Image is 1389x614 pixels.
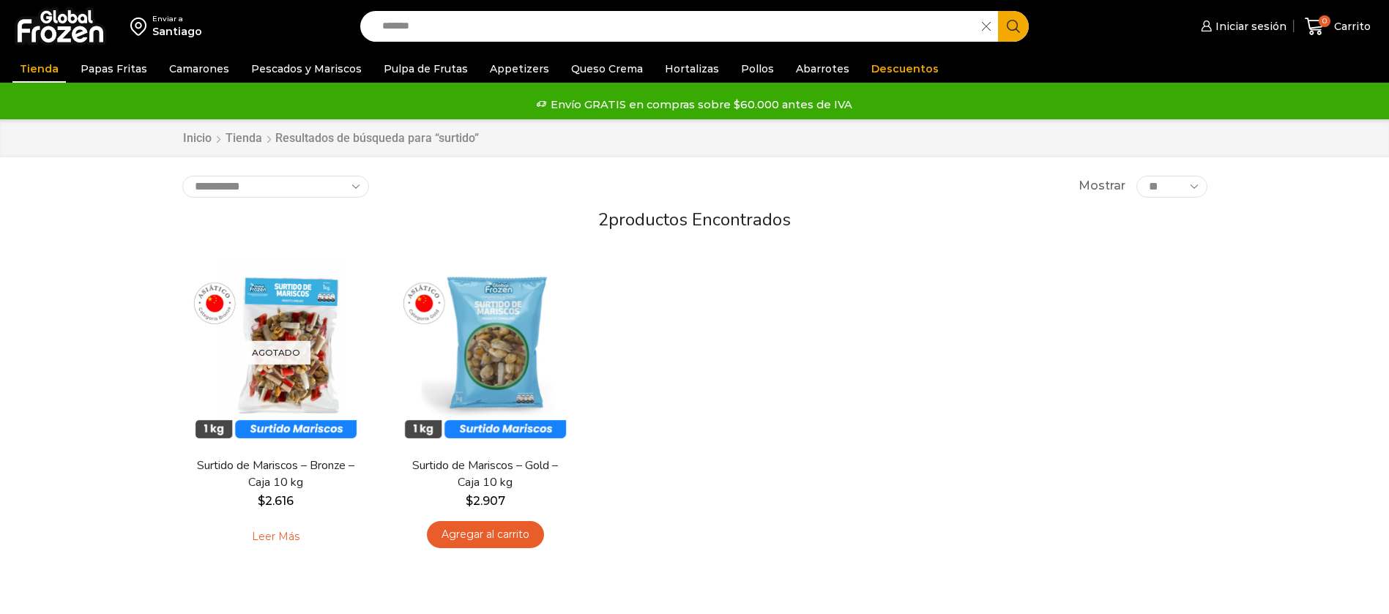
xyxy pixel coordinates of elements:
[162,55,237,83] a: Camarones
[130,14,152,39] img: address-field-icon.svg
[1212,19,1286,34] span: Iniciar sesión
[608,208,791,231] span: productos encontrados
[1301,10,1374,44] a: 0 Carrito
[182,130,212,147] a: Inicio
[191,457,360,491] a: Surtido de Mariscos – Bronze – Caja 10 kg
[12,55,66,83] a: Tienda
[152,24,202,39] div: Santiago
[466,494,505,508] bdi: 2.907
[1079,178,1125,195] span: Mostrar
[734,55,781,83] a: Pollos
[427,521,544,548] a: Agregar al carrito: “Surtido de Mariscos - Gold - Caja 10 kg”
[229,521,322,552] a: Leé más sobre “Surtido de Mariscos - Bronze - Caja 10 kg”
[244,55,369,83] a: Pescados y Mariscos
[1197,12,1286,41] a: Iniciar sesión
[789,55,857,83] a: Abarrotes
[225,130,263,147] a: Tienda
[152,14,202,24] div: Enviar a
[182,176,369,198] select: Pedido de la tienda
[1330,19,1371,34] span: Carrito
[483,55,556,83] a: Appetizers
[401,457,569,491] a: Surtido de Mariscos – Gold – Caja 10 kg
[182,130,479,147] nav: Breadcrumb
[864,55,946,83] a: Descuentos
[258,494,265,508] span: $
[564,55,650,83] a: Queso Crema
[258,494,294,508] bdi: 2.616
[658,55,726,83] a: Hortalizas
[242,341,310,365] p: Agotado
[598,208,608,231] span: 2
[275,131,479,145] h1: Resultados de búsqueda para “surtido”
[998,11,1029,42] button: Search button
[73,55,154,83] a: Papas Fritas
[466,494,473,508] span: $
[376,55,475,83] a: Pulpa de Frutas
[1319,15,1330,27] span: 0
